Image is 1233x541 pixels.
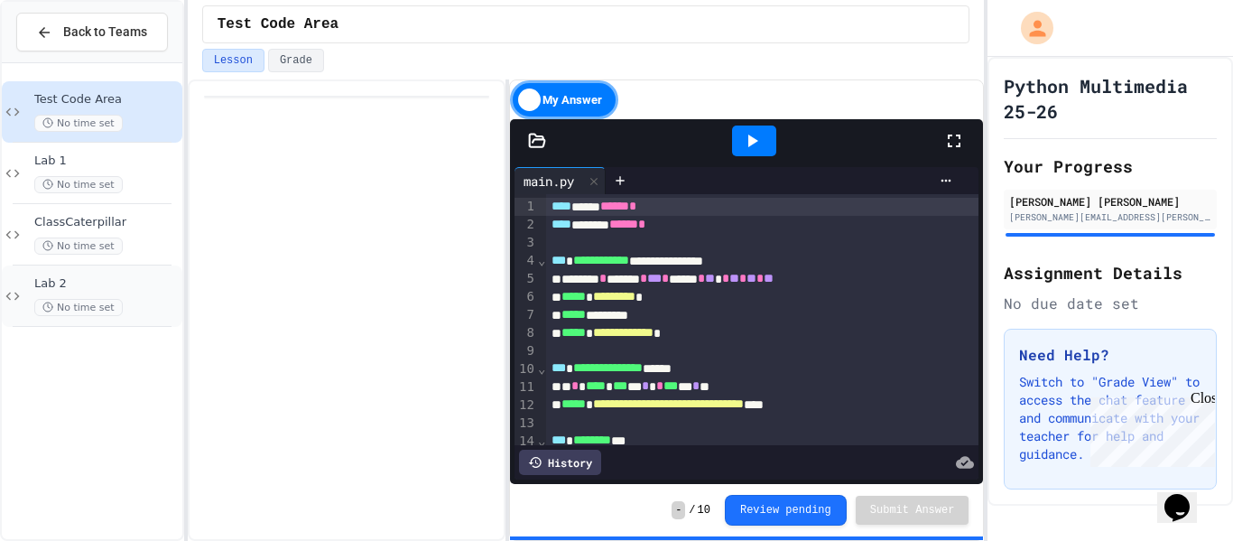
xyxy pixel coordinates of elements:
[268,49,324,72] button: Grade
[725,495,847,526] button: Review pending
[515,198,537,216] div: 1
[537,361,546,376] span: Fold line
[7,7,125,115] div: Chat with us now!Close
[515,252,537,270] div: 4
[1004,293,1217,314] div: No due date set
[689,503,695,518] span: /
[870,503,955,518] span: Submit Answer
[1004,260,1217,285] h2: Assignment Details
[34,176,123,193] span: No time set
[515,270,537,288] div: 5
[1009,193,1211,210] div: [PERSON_NAME] [PERSON_NAME]
[34,154,179,169] span: Lab 1
[1009,210,1211,224] div: [PERSON_NAME][EMAIL_ADDRESS][PERSON_NAME][DOMAIN_NAME]
[515,234,537,252] div: 3
[34,215,179,230] span: ClassCaterpillar
[515,216,537,234] div: 2
[1083,390,1215,467] iframe: chat widget
[1157,469,1215,523] iframe: chat widget
[515,172,583,191] div: main.py
[16,13,168,51] button: Back to Teams
[218,14,338,35] span: Test Code Area
[515,342,537,360] div: 9
[515,324,537,342] div: 8
[519,450,601,475] div: History
[537,253,546,267] span: Fold line
[34,92,179,107] span: Test Code Area
[698,503,710,518] span: 10
[1019,373,1201,463] p: Switch to "Grade View" to access the chat feature and communicate with your teacher for help and ...
[34,115,123,132] span: No time set
[1004,154,1217,179] h2: Your Progress
[34,299,123,316] span: No time set
[515,288,537,306] div: 6
[515,433,537,451] div: 14
[1002,7,1058,49] div: My Account
[672,501,685,519] span: -
[1004,73,1217,124] h1: Python Multimedia 25-26
[34,238,123,255] span: No time set
[515,360,537,378] div: 10
[515,396,537,415] div: 12
[537,434,546,448] span: Fold line
[856,496,969,525] button: Submit Answer
[515,167,606,194] div: main.py
[515,415,537,433] div: 13
[1019,344,1201,366] h3: Need Help?
[515,378,537,396] div: 11
[63,23,147,42] span: Back to Teams
[34,276,179,292] span: Lab 2
[515,306,537,324] div: 7
[202,49,264,72] button: Lesson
